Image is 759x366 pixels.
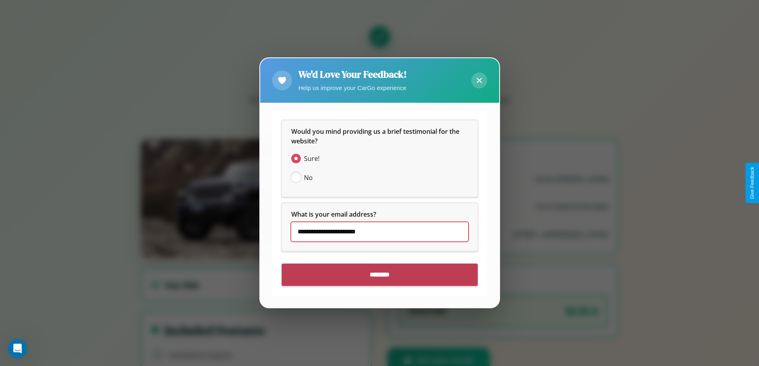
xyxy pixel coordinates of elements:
iframe: Intercom live chat [8,339,27,358]
div: Give Feedback [749,167,755,199]
span: What is your email address? [291,210,376,219]
span: Would you mind providing us a brief testimonial for the website? [291,127,461,146]
span: No [304,173,313,183]
span: Sure! [304,154,320,164]
h2: We'd Love Your Feedback! [298,68,407,81]
p: Help us improve your CarGo experience [298,82,407,93]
